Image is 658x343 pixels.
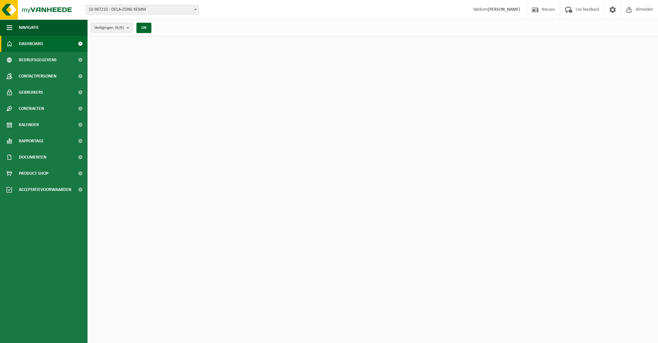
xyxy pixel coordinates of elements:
span: Dashboard [19,36,43,52]
button: Vestigingen(6/6) [91,23,133,32]
span: Contactpersonen [19,68,56,84]
button: OK [136,23,151,33]
span: Kalender [19,117,39,133]
span: Rapportage [19,133,44,149]
span: Acceptatievoorwaarden [19,182,71,198]
span: Vestigingen [94,23,124,33]
count: (6/6) [115,26,124,30]
span: Navigatie [19,19,39,36]
span: Contracten [19,101,44,117]
span: Documenten [19,149,46,165]
strong: [PERSON_NAME] [488,7,520,12]
span: 10-987210 - DELA-ZONE KEMM [86,5,199,14]
span: Gebruikers [19,84,43,101]
span: Bedrijfsgegevens [19,52,57,68]
span: 10-987210 - DELA-ZONE KEMM [86,5,199,15]
span: Product Shop [19,165,48,182]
